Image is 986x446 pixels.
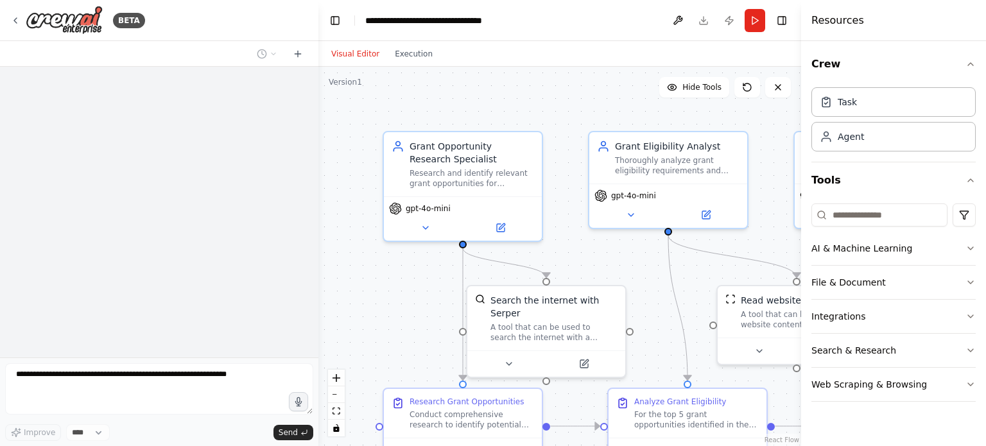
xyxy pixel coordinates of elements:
[490,322,618,343] div: A tool that can be used to search the internet with a search_query. Supports different search typ...
[725,294,736,304] img: ScrapeWebsiteTool
[464,220,537,236] button: Open in side panel
[5,424,61,441] button: Improve
[273,425,313,440] button: Send
[775,420,824,433] g: Edge from 2972ab02-edb8-4a37-be43-c7f4c23ae8d6 to e5866663-88f4-49f2-8ff4-adcc82bec847
[662,235,803,277] g: Edge from 5a2684a5-3f2d-487c-9fb5-406f2a7fd4b0 to 461052d6-3eb1-42dd-ab7d-db09a6f459c0
[741,309,868,330] div: A tool that can be used to read a website content.
[811,198,976,412] div: Tools
[324,46,387,62] button: Visual Editor
[406,203,451,214] span: gpt-4o-mini
[838,130,864,143] div: Agent
[662,235,694,380] g: Edge from 5a2684a5-3f2d-487c-9fb5-406f2a7fd4b0 to 2972ab02-edb8-4a37-be43-c7f4c23ae8d6
[615,140,739,153] div: Grant Eligibility Analyst
[811,368,976,401] button: Web Scraping & Browsing
[466,285,627,378] div: SerperDevToolSearch the internet with SerperA tool that can be used to search the internet with a...
[490,294,618,320] div: Search the internet with Serper
[765,436,799,443] a: React Flow attribution
[682,82,722,92] span: Hide Tools
[252,46,282,62] button: Switch to previous chat
[456,248,553,277] g: Edge from ab6c9e91-dbea-491e-bda4-30b050f5ae84 to 48b6050b-7578-4859-9f65-0672dddcb0f0
[328,386,345,403] button: zoom out
[410,168,534,189] div: Research and identify relevant grant opportunities for {organization_type} organizations in {focu...
[329,77,362,87] div: Version 1
[670,207,742,223] button: Open in side panel
[410,140,534,166] div: Grant Opportunity Research Specialist
[615,155,739,176] div: Thoroughly analyze grant eligibility requirements and organizational fit for {organization_name},...
[634,397,726,407] div: Analyze Grant Eligibility
[838,96,857,108] div: Task
[288,46,308,62] button: Start a new chat
[328,420,345,436] button: toggle interactivity
[383,131,543,242] div: Grant Opportunity Research SpecialistResearch and identify relevant grant opportunities for {orga...
[289,392,308,411] button: Click to speak your automation idea
[326,12,344,30] button: Hide left sidebar
[811,266,976,299] button: File & Document
[328,370,345,386] button: zoom in
[811,334,976,367] button: Search & Research
[741,294,838,307] div: Read website content
[588,131,748,229] div: Grant Eligibility AnalystThoroughly analyze grant eligibility requirements and organizational fit...
[550,420,600,433] g: Edge from 681495ac-a5f1-4128-80d1-6d16718a2465 to 2972ab02-edb8-4a37-be43-c7f4c23ae8d6
[26,6,103,35] img: Logo
[634,409,759,430] div: For the top 5 grant opportunities identified in the research phase, conduct detailed eligibility ...
[410,397,524,407] div: Research Grant Opportunities
[716,285,877,365] div: ScrapeWebsiteToolRead website contentA tool that can be used to read a website content.
[659,77,729,98] button: Hide Tools
[548,356,620,372] button: Open in side panel
[456,248,469,380] g: Edge from ab6c9e91-dbea-491e-bda4-30b050f5ae84 to 681495ac-a5f1-4128-80d1-6d16718a2465
[113,13,145,28] div: BETA
[773,12,791,30] button: Hide right sidebar
[279,427,298,438] span: Send
[24,427,55,438] span: Improve
[365,14,482,27] nav: breadcrumb
[811,162,976,198] button: Tools
[328,370,345,436] div: React Flow controls
[410,409,534,430] div: Conduct comprehensive research to identify potential grant opportunities for {organization_name},...
[811,82,976,162] div: Crew
[811,13,864,28] h4: Resources
[811,300,976,333] button: Integrations
[328,403,345,420] button: fit view
[811,46,976,82] button: Crew
[611,191,656,201] span: gpt-4o-mini
[475,294,485,304] img: SerperDevTool
[811,232,976,265] button: AI & Machine Learning
[387,46,440,62] button: Execution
